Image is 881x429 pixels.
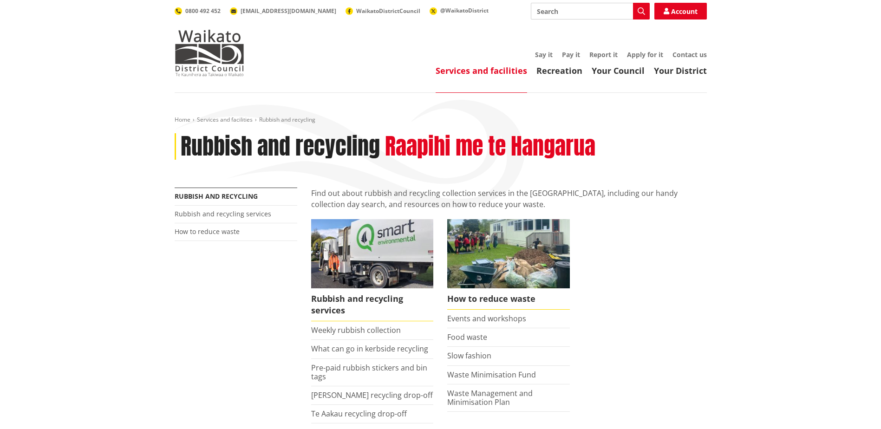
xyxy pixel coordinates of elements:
a: What can go in kerbside recycling [311,344,428,354]
input: Search input [531,3,650,19]
a: Rubbish and recycling services [175,209,271,218]
a: 0800 492 452 [175,7,221,15]
a: WaikatoDistrictCouncil [346,7,420,15]
a: Weekly rubbish collection [311,325,401,335]
span: [EMAIL_ADDRESS][DOMAIN_NAME] [241,7,336,15]
a: Contact us [672,50,707,59]
a: Say it [535,50,553,59]
img: Rubbish and recycling services [311,219,434,288]
a: Services and facilities [197,116,253,123]
span: 0800 492 452 [185,7,221,15]
a: Te Aakau recycling drop-off [311,409,407,419]
a: Recreation [536,65,582,76]
a: Rubbish and recycling [175,192,258,201]
h2: Raapihi me te Hangarua [385,133,595,160]
img: Waikato District Council - Te Kaunihera aa Takiwaa o Waikato [175,30,244,76]
a: [PERSON_NAME] recycling drop-off [311,390,433,400]
a: Pre-paid rubbish stickers and bin tags [311,363,427,382]
a: Services and facilities [436,65,527,76]
span: Rubbish and recycling services [311,288,434,321]
a: Rubbish and recycling services [311,219,434,321]
h1: Rubbish and recycling [181,133,380,160]
a: Report it [589,50,618,59]
nav: breadcrumb [175,116,707,124]
a: Slow fashion [447,351,491,361]
a: Your Council [592,65,645,76]
a: Waste Management and Minimisation Plan [447,388,533,407]
a: Apply for it [627,50,663,59]
span: @WaikatoDistrict [440,6,489,14]
span: How to reduce waste [447,288,570,310]
a: Waste Minimisation Fund [447,370,536,380]
a: Account [654,3,707,19]
a: @WaikatoDistrict [430,6,489,14]
a: Pay it [562,50,580,59]
a: Food waste [447,332,487,342]
a: How to reduce waste [175,227,240,236]
a: How to reduce waste [447,219,570,310]
img: Reducing waste [447,219,570,288]
a: [EMAIL_ADDRESS][DOMAIN_NAME] [230,7,336,15]
span: WaikatoDistrictCouncil [356,7,420,15]
a: Home [175,116,190,123]
a: Events and workshops [447,313,526,324]
span: Rubbish and recycling [259,116,315,123]
a: Your District [654,65,707,76]
p: Find out about rubbish and recycling collection services in the [GEOGRAPHIC_DATA], including our ... [311,188,707,210]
